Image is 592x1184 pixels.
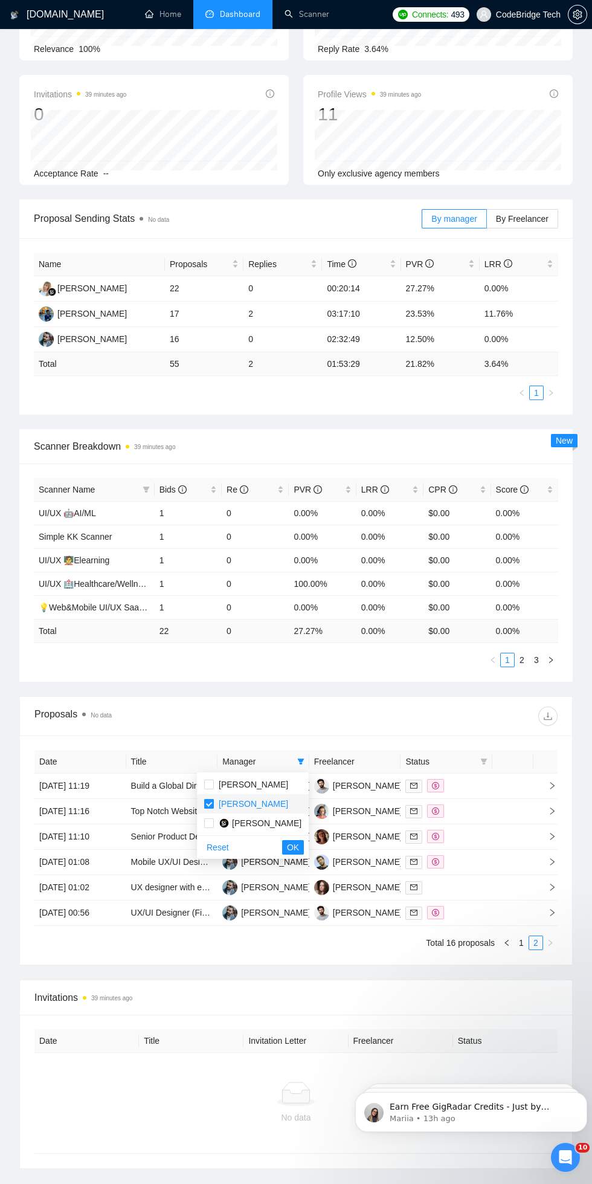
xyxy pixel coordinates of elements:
[432,909,439,916] span: dollar
[314,880,329,895] img: A
[410,909,417,916] span: mail
[530,653,543,667] a: 3
[148,216,169,223] span: No data
[39,532,112,542] a: Simple KK Scanner
[364,44,388,54] span: 3.64%
[39,332,54,347] img: KK
[405,755,475,768] span: Status
[220,9,260,19] span: Dashboard
[39,579,208,589] a: UI/UX 🏥Healthcare/Wellness/Sports/Fitness
[222,619,289,642] td: 0
[491,501,558,525] td: 0.00%
[222,572,289,595] td: 0
[202,840,234,855] button: Reset
[289,501,356,525] td: 0.00%
[423,548,491,572] td: $0.00
[131,857,301,867] a: Mobile UX/UI Designer for Next.js Application
[453,1029,558,1053] th: Status
[39,308,127,318] a: SA[PERSON_NAME]
[126,774,218,799] td: Build a Global Directory of FoRB Advocates
[39,508,96,518] a: UI/UX 🤖AI/ML
[515,386,529,400] button: left
[451,8,464,21] span: 493
[287,841,299,854] span: OK
[381,485,389,494] span: info-circle
[222,905,237,920] img: KK
[243,1029,348,1053] th: Invitation Letter
[219,780,288,789] span: [PERSON_NAME]
[529,386,544,400] li: 1
[222,855,237,870] img: KK
[222,595,289,619] td: 0
[484,259,512,269] span: LRR
[289,595,356,619] td: 0.00%
[165,327,243,352] td: 16
[568,10,587,19] a: setting
[491,525,558,548] td: 0.00%
[480,276,558,302] td: 0.00%
[131,832,413,841] a: Senior Product Designer Needed: Reimagine a Complex Admin Dashboard
[178,485,187,494] span: info-circle
[39,283,127,293] a: AK[PERSON_NAME]
[145,9,181,19] a: homeHome
[515,653,529,667] a: 2
[155,548,222,572] td: 1
[538,807,556,815] span: right
[568,5,587,24] button: setting
[243,327,322,352] td: 0
[538,858,556,866] span: right
[576,1143,590,1153] span: 10
[410,884,417,891] span: mail
[134,444,175,450] time: 39 minutes ago
[165,276,243,302] td: 22
[91,995,132,1001] time: 39 minutes ago
[333,855,402,869] div: [PERSON_NAME]
[423,525,491,548] td: $0.00
[406,259,434,269] span: PVR
[207,841,229,854] span: Reset
[491,548,558,572] td: 0.00%
[314,855,329,870] img: DK
[515,936,528,949] a: 1
[126,750,218,774] th: Title
[480,302,558,327] td: 11.76%
[530,386,543,400] a: 1
[398,10,408,19] img: upwork-logo.png
[314,485,322,494] span: info-circle
[222,880,237,895] img: KK
[333,881,402,894] div: [PERSON_NAME]
[131,806,302,816] a: Top Notch Website Design for Local Business
[401,276,480,302] td: 27.27%
[544,386,558,400] li: Next Page
[57,282,127,295] div: [PERSON_NAME]
[34,44,74,54] span: Relevance
[538,707,558,726] button: download
[266,89,274,98] span: info-circle
[165,253,243,276] th: Proposals
[241,906,310,919] div: [PERSON_NAME]
[500,653,515,667] li: 1
[423,619,491,642] td: $ 0.00
[318,103,421,126] div: 11
[432,807,439,815] span: dollar
[205,10,214,18] span: dashboard
[529,653,544,667] li: 3
[322,352,401,376] td: 01:53:29
[518,389,526,396] span: left
[539,711,557,721] span: download
[314,831,402,841] a: AV[PERSON_NAME]
[538,908,556,917] span: right
[380,91,421,98] time: 39 minutes ago
[551,1143,580,1172] iframe: Intercom live chat
[34,990,558,1005] span: Invitations
[222,501,289,525] td: 0
[410,858,417,865] span: mail
[240,485,248,494] span: info-circle
[295,752,307,771] span: filter
[79,44,100,54] span: 100%
[126,850,218,875] td: Mobile UX/UI Designer for Next.js Application
[222,755,292,768] span: Manager
[289,619,356,642] td: 27.27 %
